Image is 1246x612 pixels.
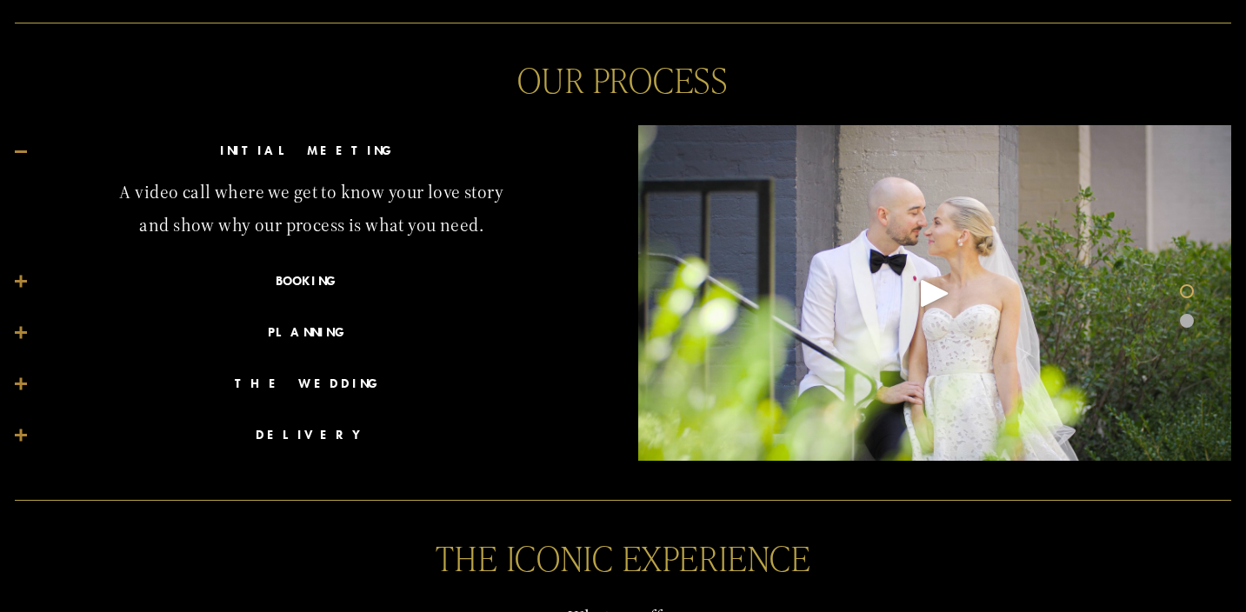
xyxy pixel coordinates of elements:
[27,423,609,448] span: DELIVERY
[15,176,609,256] div: INITIAL MEETING
[27,269,609,294] span: BOOKING
[15,126,609,176] button: INITIAL MEETING
[15,62,1231,96] h2: OUR PROCESS
[15,308,609,358] button: PLANNING
[103,176,519,243] p: A video call where we get to know your love story and show why our process is what you need.
[15,256,609,307] button: BOOKING
[15,540,1231,574] h2: THE ICONIC EXPERIENCE
[15,359,609,409] button: THE WEDDING
[914,272,956,314] div: Play
[15,410,609,461] button: DELIVERY
[27,321,609,345] span: PLANNING
[27,372,609,396] span: THE WEDDING
[27,139,609,163] span: INITIAL MEETING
